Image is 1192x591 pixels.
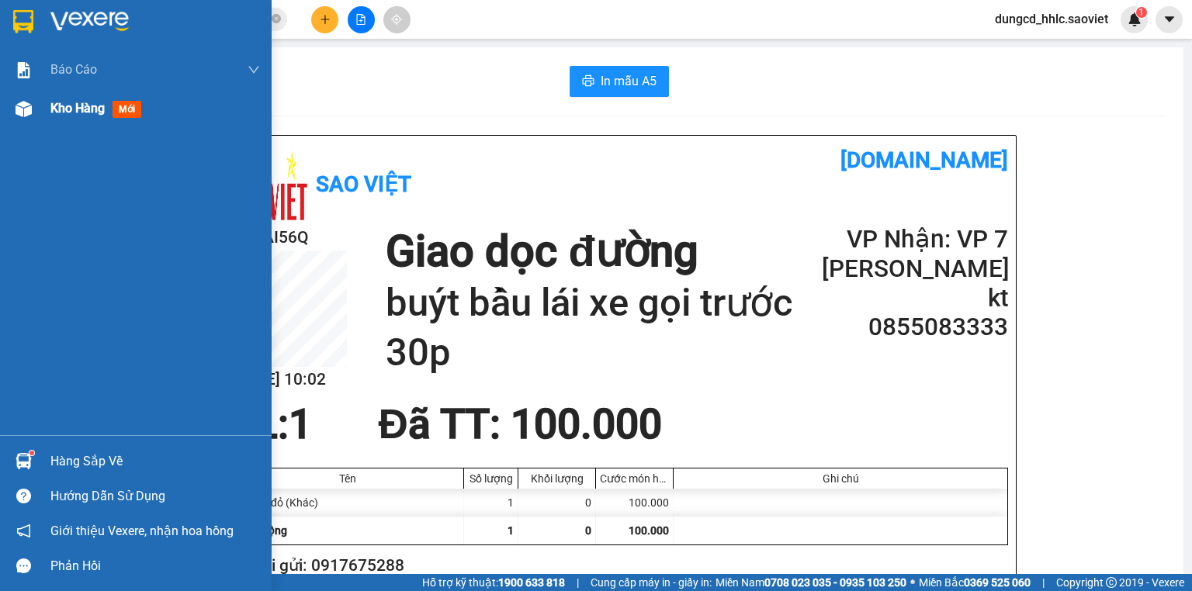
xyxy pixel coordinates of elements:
img: solution-icon [16,62,32,78]
span: close-circle [272,12,281,27]
span: Hỗ trợ kỹ thuật: [422,574,565,591]
div: Khối lượng [522,472,591,485]
h1: buýt bầu lái xe gọi trước 30p [386,278,821,377]
span: 0 [585,524,591,537]
span: file-add [355,14,366,25]
div: Hàng sắp về [50,450,260,473]
div: Ghi chú [677,472,1003,485]
span: Miền Bắc [919,574,1031,591]
b: Sao Việt [94,36,189,62]
b: [DOMAIN_NAME] [840,147,1008,173]
h1: Giao dọc đường [386,225,821,278]
strong: 1900 633 818 [498,576,565,589]
span: caret-down [1163,12,1176,26]
div: Cước món hàng [600,472,669,485]
h2: 0855083333 [822,313,1008,342]
button: printerIn mẫu A5 [570,66,669,97]
span: 1 [289,400,312,448]
span: aim [391,14,402,25]
span: Cung cấp máy in - giấy in: [591,574,712,591]
span: | [577,574,579,591]
button: file-add [348,6,375,33]
span: mới [113,101,141,118]
span: message [16,558,31,573]
button: plus [311,6,338,33]
span: close-circle [272,14,281,23]
button: aim [383,6,411,33]
h2: [DATE] 10:02 [230,367,347,392]
span: printer [582,74,594,89]
span: dungcd_hhlc.saoviet [982,9,1121,29]
h2: kt [822,284,1008,313]
img: warehouse-icon [16,453,32,469]
div: 100.000 [596,489,674,517]
img: logo-vxr [13,10,33,33]
div: tải gạo đỏ (Khác) [231,489,464,517]
button: caret-down [1156,6,1183,33]
span: In mẫu A5 [601,71,657,91]
span: Báo cáo [50,60,97,79]
h1: Giao dọc đường [81,90,286,197]
span: notification [16,524,31,538]
h2: VP Nhận: VP 7 [PERSON_NAME] [822,225,1008,284]
div: 1 [464,489,518,517]
sup: 1 [29,451,34,455]
span: Đã TT : 100.000 [378,400,661,448]
b: Sao Việt [316,171,411,197]
span: copyright [1106,577,1117,588]
sup: 1 [1136,7,1147,18]
span: 1 [1138,7,1144,18]
span: down [248,64,260,76]
span: 1 [508,524,514,537]
div: 0 [518,489,596,517]
strong: 0708 023 035 - 0935 103 250 [764,576,906,589]
img: logo.jpg [9,12,86,90]
b: [DOMAIN_NAME] [207,12,375,38]
img: icon-new-feature [1128,12,1142,26]
span: Giới thiệu Vexere, nhận hoa hồng [50,521,234,541]
span: | [1042,574,1045,591]
span: ⚪️ [910,579,915,586]
div: Hướng dẫn sử dụng [50,485,260,508]
div: Số lượng [468,472,514,485]
div: Phản hồi [50,555,260,578]
div: Tên [235,472,459,485]
img: warehouse-icon [16,101,32,117]
span: plus [320,14,331,25]
span: question-circle [16,489,31,503]
h2: Người gửi: 0917675288 [230,553,1002,579]
span: Kho hàng [50,101,105,116]
h2: 8M9AI56Q [9,90,125,116]
span: Miền Nam [716,574,906,591]
span: 100.000 [629,524,669,537]
h2: 8M9AI56Q [230,225,347,251]
strong: 0369 525 060 [964,576,1031,589]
